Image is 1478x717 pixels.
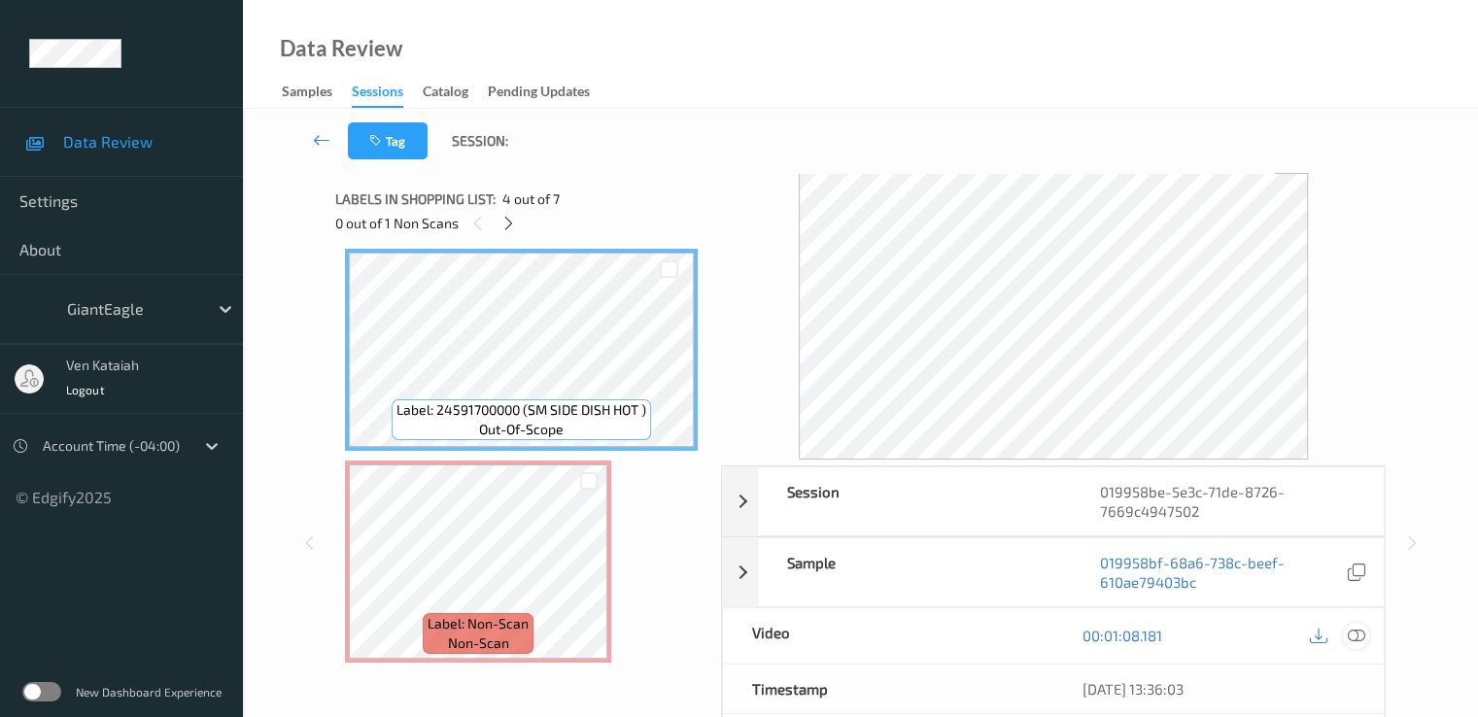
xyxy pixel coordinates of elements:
a: Samples [282,79,352,106]
span: Session: [452,131,508,151]
div: Sample019958bf-68a6-738c-beef-610ae79403bc [722,537,1385,607]
div: 019958be-5e3c-71de-8726-7669c4947502 [1071,467,1384,535]
span: out-of-scope [479,420,564,439]
div: [DATE] 13:36:03 [1083,679,1355,699]
div: Catalog [423,82,468,106]
a: 019958bf-68a6-738c-beef-610ae79403bc [1100,553,1343,592]
div: Session [758,467,1071,535]
a: Pending Updates [488,79,609,106]
div: Pending Updates [488,82,590,106]
a: Catalog [423,79,488,106]
div: Sessions [352,82,403,108]
div: Samples [282,82,332,106]
button: Tag [348,122,428,159]
span: Label: Non-Scan [428,614,529,633]
a: 00:01:08.181 [1083,626,1162,645]
div: 0 out of 1 Non Scans [335,211,707,235]
div: Video [723,608,1053,664]
div: Timestamp [723,665,1053,713]
div: Sample [758,538,1071,606]
span: 4 out of 7 [502,189,560,209]
span: non-scan [448,633,509,653]
a: Sessions [352,79,423,108]
span: Labels in shopping list: [335,189,496,209]
div: Data Review [280,39,402,58]
div: Session019958be-5e3c-71de-8726-7669c4947502 [722,466,1385,536]
span: Label: 24591700000 (SM SIDE DISH HOT ) [396,400,646,420]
